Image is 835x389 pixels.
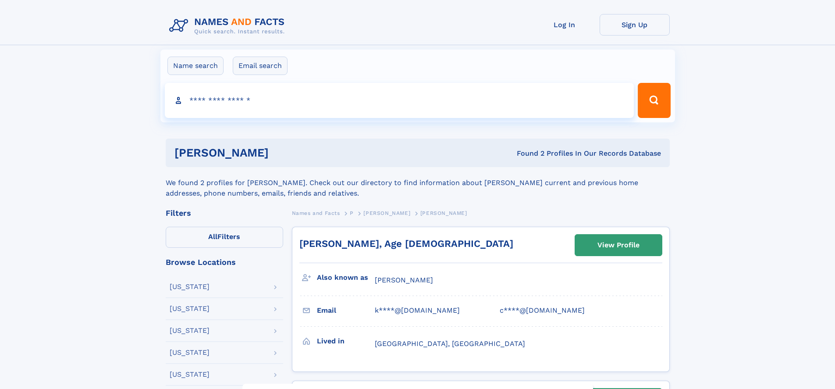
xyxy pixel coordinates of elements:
[170,371,210,378] div: [US_STATE]
[170,305,210,312] div: [US_STATE]
[600,14,670,36] a: Sign Up
[638,83,670,118] button: Search Button
[174,147,393,158] h1: [PERSON_NAME]
[317,270,375,285] h3: Also known as
[350,207,354,218] a: P
[317,303,375,318] h3: Email
[529,14,600,36] a: Log In
[375,276,433,284] span: [PERSON_NAME]
[208,232,217,241] span: All
[597,235,640,255] div: View Profile
[393,149,661,158] div: Found 2 Profiles In Our Records Database
[170,283,210,290] div: [US_STATE]
[363,207,410,218] a: [PERSON_NAME]
[166,167,670,199] div: We found 2 profiles for [PERSON_NAME]. Check out our directory to find information about [PERSON_...
[165,83,634,118] input: search input
[420,210,467,216] span: [PERSON_NAME]
[363,210,410,216] span: [PERSON_NAME]
[299,238,513,249] a: [PERSON_NAME], Age [DEMOGRAPHIC_DATA]
[170,327,210,334] div: [US_STATE]
[166,258,283,266] div: Browse Locations
[166,14,292,38] img: Logo Names and Facts
[317,334,375,349] h3: Lived in
[166,227,283,248] label: Filters
[167,57,224,75] label: Name search
[233,57,288,75] label: Email search
[375,339,525,348] span: [GEOGRAPHIC_DATA], [GEOGRAPHIC_DATA]
[166,209,283,217] div: Filters
[170,349,210,356] div: [US_STATE]
[575,235,662,256] a: View Profile
[350,210,354,216] span: P
[292,207,340,218] a: Names and Facts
